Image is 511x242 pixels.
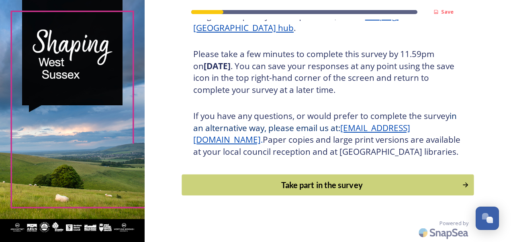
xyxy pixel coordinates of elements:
[441,8,454,15] strong: Save
[261,134,263,145] span: .
[193,122,410,146] a: [EMAIL_ADDRESS][DOMAIN_NAME]
[416,223,472,242] img: SnapSea Logo
[193,48,462,96] h3: Please take a few minutes to complete this survey by 11.59pm on . You can save your responses at ...
[193,10,399,33] a: Shaping [GEOGRAPHIC_DATA] hub
[204,60,231,72] strong: [DATE]
[193,110,462,158] h3: If you have any questions, or would prefer to complete the survey Paper copies and large print ve...
[186,179,458,191] div: Take part in the survey
[476,207,499,230] button: Open Chat
[182,174,474,196] button: Continue
[193,110,459,133] span: in an alternative way, please email us at:
[439,219,468,227] span: Powered by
